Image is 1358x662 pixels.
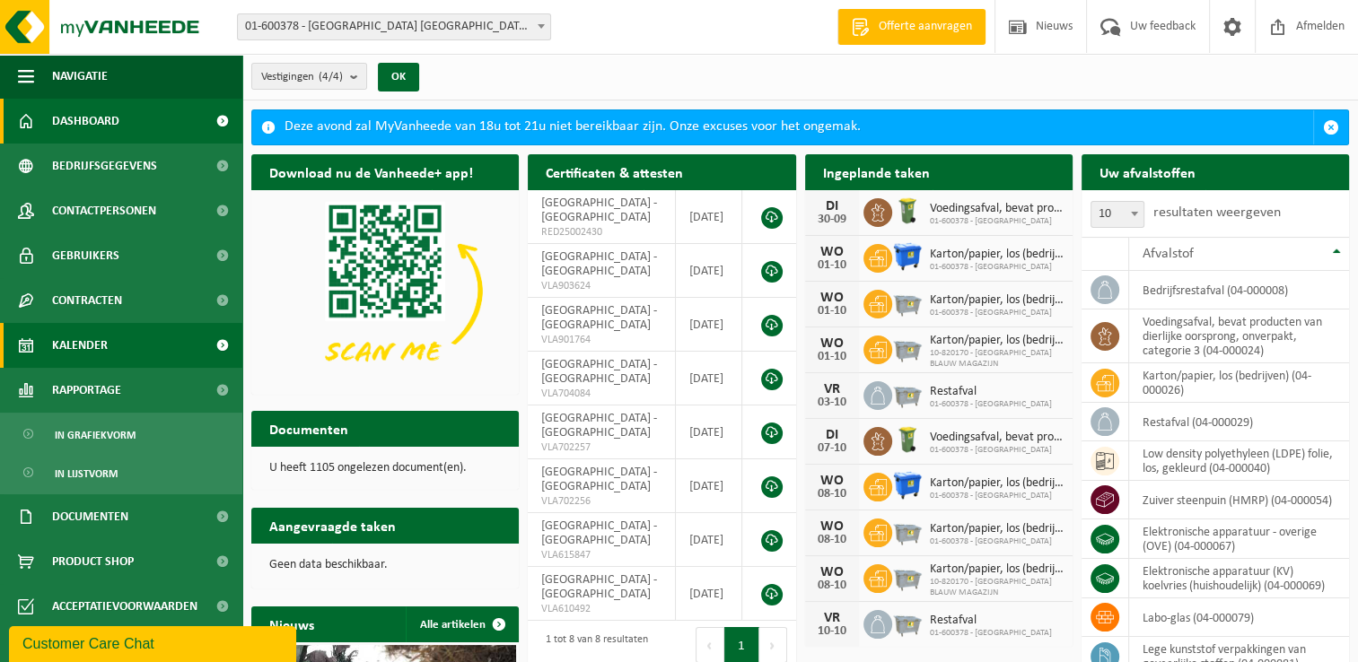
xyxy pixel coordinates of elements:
[237,13,551,40] span: 01-600378 - NOORD NATIE TERMINAL NV - ANTWERPEN
[269,559,501,571] p: Geen data beschikbaar.
[930,348,1064,370] span: 10-820170 - [GEOGRAPHIC_DATA] BLAUW MAGAZIJN
[892,470,923,501] img: WB-1100-HPE-BE-01
[930,577,1064,598] span: 10-820170 - [GEOGRAPHIC_DATA] BLAUW MAGAZIJN
[676,352,743,405] td: [DATE]
[814,336,850,351] div: WO
[676,298,743,352] td: [DATE]
[814,474,850,488] div: WO
[814,305,850,318] div: 01-10
[930,476,1064,491] span: Karton/papier, los (bedrijven)
[676,567,743,621] td: [DATE]
[52,233,119,278] span: Gebruikers
[892,607,923,638] img: WB-2500-GAL-GY-01
[541,548,661,562] span: VLA615847
[52,99,119,144] span: Dashboard
[541,494,661,509] span: VLA702256
[52,323,108,368] span: Kalender
[837,9,986,45] a: Offerte aanvragen
[541,196,657,224] span: [GEOGRAPHIC_DATA] - [GEOGRAPHIC_DATA]
[874,18,977,36] span: Offerte aanvragen
[814,199,850,213] div: DI
[930,445,1064,456] span: 01-600378 - [GEOGRAPHIC_DATA]
[52,368,121,413] span: Rapportage
[892,516,923,546] img: WB-2500-GAL-GY-01
[1129,559,1349,598] td: elektronische apparatuur (KV) koelvries (huishoudelijk) (04-000069)
[814,291,850,305] div: WO
[930,216,1064,227] span: 01-600378 - [GEOGRAPHIC_DATA]
[541,250,657,278] span: [GEOGRAPHIC_DATA] - [GEOGRAPHIC_DATA]
[261,64,343,91] span: Vestigingen
[930,248,1064,262] span: Karton/papier, los (bedrijven)
[930,431,1064,445] span: Voedingsafval, bevat producten van dierlijke oorsprong, onverpakt, categorie 3
[251,411,366,446] h2: Documenten
[541,440,661,455] span: VLA702257
[814,442,850,455] div: 07-10
[55,418,136,452] span: In grafiekvorm
[52,144,157,188] span: Bedrijfsgegevens
[892,287,923,318] img: WB-2500-GAL-GY-01
[930,385,1052,399] span: Restafval
[676,190,743,244] td: [DATE]
[930,628,1052,639] span: 01-600378 - [GEOGRAPHIC_DATA]
[930,562,1064,577] span: Karton/papier, los (bedrijven)
[930,491,1064,501] span: 01-600378 - [GEOGRAPHIC_DATA]
[892,424,923,455] img: WB-0140-HPE-GN-50
[52,539,134,584] span: Product Shop
[814,519,850,534] div: WO
[541,358,657,386] span: [GEOGRAPHIC_DATA] - [GEOGRAPHIC_DATA]
[930,202,1064,216] span: Voedingsafval, bevat producten van dierlijke oorsprong, onverpakt, categorie 3
[1091,201,1144,228] span: 10
[1091,202,1143,227] span: 10
[1129,271,1349,309] td: bedrijfsrestafval (04-000008)
[814,488,850,501] div: 08-10
[930,308,1064,318] span: 01-600378 - [GEOGRAPHIC_DATA]
[1129,309,1349,363] td: voedingsafval, bevat producten van dierlijke oorsprong, onverpakt, categorie 3 (04-000024)
[1129,519,1349,559] td: elektronische apparatuur - overige (OVE) (04-000067)
[892,196,923,226] img: WB-0140-HPE-GN-50
[676,513,743,567] td: [DATE]
[1129,481,1349,519] td: zuiver steenpuin (HMRP) (04-000054)
[930,293,1064,308] span: Karton/papier, los (bedrijven)
[814,565,850,579] div: WO
[541,573,657,601] span: [GEOGRAPHIC_DATA] - [GEOGRAPHIC_DATA]
[251,508,414,543] h2: Aangevraagde taken
[541,279,661,293] span: VLA903624
[1143,247,1194,261] span: Afvalstof
[541,519,657,547] span: [GEOGRAPHIC_DATA] - [GEOGRAPHIC_DATA]
[1129,403,1349,441] td: restafval (04-000029)
[52,584,197,629] span: Acceptatievoorwaarden
[892,379,923,409] img: WB-2500-GAL-GY-01
[930,399,1052,410] span: 01-600378 - [GEOGRAPHIC_DATA]
[814,579,850,592] div: 08-10
[892,333,923,363] img: WB-2500-GAL-GY-01
[319,71,343,83] count: (4/4)
[541,225,661,240] span: RED25002430
[541,387,661,401] span: VLA704084
[930,614,1052,628] span: Restafval
[251,63,367,90] button: Vestigingen(4/4)
[52,494,128,539] span: Documenten
[4,417,238,451] a: In grafiekvorm
[814,382,850,396] div: VR
[676,244,743,298] td: [DATE]
[541,333,661,347] span: VLA901764
[1129,598,1349,637] td: labo-glas (04-000079)
[814,245,850,259] div: WO
[541,412,657,440] span: [GEOGRAPHIC_DATA] - [GEOGRAPHIC_DATA]
[251,190,519,391] img: Download de VHEPlus App
[1129,441,1349,481] td: low density polyethyleen (LDPE) folie, los, gekleurd (04-000040)
[541,304,657,332] span: [GEOGRAPHIC_DATA] - [GEOGRAPHIC_DATA]
[892,562,923,592] img: WB-2500-GAL-GY-01
[541,602,661,616] span: VLA610492
[892,241,923,272] img: WB-1100-HPE-BE-01
[814,625,850,638] div: 10-10
[676,459,743,513] td: [DATE]
[814,428,850,442] div: DI
[1129,363,1349,403] td: karton/papier, los (bedrijven) (04-000026)
[4,456,238,490] a: In lijstvorm
[528,154,701,189] h2: Certificaten & attesten
[55,457,118,491] span: In lijstvorm
[1082,154,1213,189] h2: Uw afvalstoffen
[269,462,501,475] p: U heeft 1105 ongelezen document(en).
